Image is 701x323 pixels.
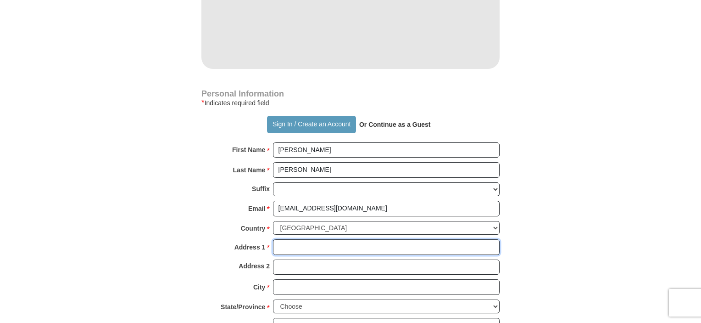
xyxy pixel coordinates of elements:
strong: Or Continue as a Guest [359,121,431,128]
button: Sign In / Create an Account [267,116,356,133]
strong: Country [241,222,266,235]
strong: Suffix [252,182,270,195]
strong: Address 2 [239,260,270,272]
strong: State/Province [221,300,265,313]
div: Indicates required field [201,97,500,108]
strong: Address 1 [234,241,266,254]
strong: City [253,281,265,294]
h4: Personal Information [201,90,500,97]
strong: Last Name [233,164,266,176]
strong: First Name [232,143,265,156]
strong: Email [248,202,265,215]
